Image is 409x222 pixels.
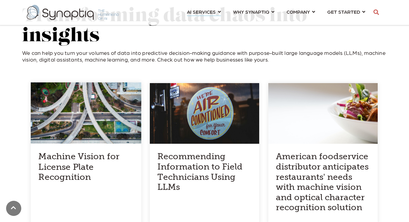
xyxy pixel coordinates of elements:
[276,151,370,213] a: American foodservice distributor anticipates restaurants' needs with machine vision and optical c...
[181,2,371,23] nav: menu
[233,8,269,16] span: WHY SYNAPTIQ
[287,8,310,16] span: COMPANY
[22,7,387,47] h2: Transforming data chaos into insights
[187,8,216,16] span: AI SERVICES
[233,6,274,17] a: WHY SYNAPTIQ
[38,151,133,182] a: Machine Vision for License Plate Recognition
[327,8,360,16] span: GET STARTED
[187,6,221,17] a: AI SERVICES
[22,49,387,62] p: We can help you turn your volumes of data into predictive decision-making guidance with purpose-b...
[157,151,252,192] a: Recommending Information to Field Technicians Using LLMs
[327,6,365,17] a: GET STARTED
[287,6,315,17] a: COMPANY
[27,5,119,20] img: synaptiq logo-2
